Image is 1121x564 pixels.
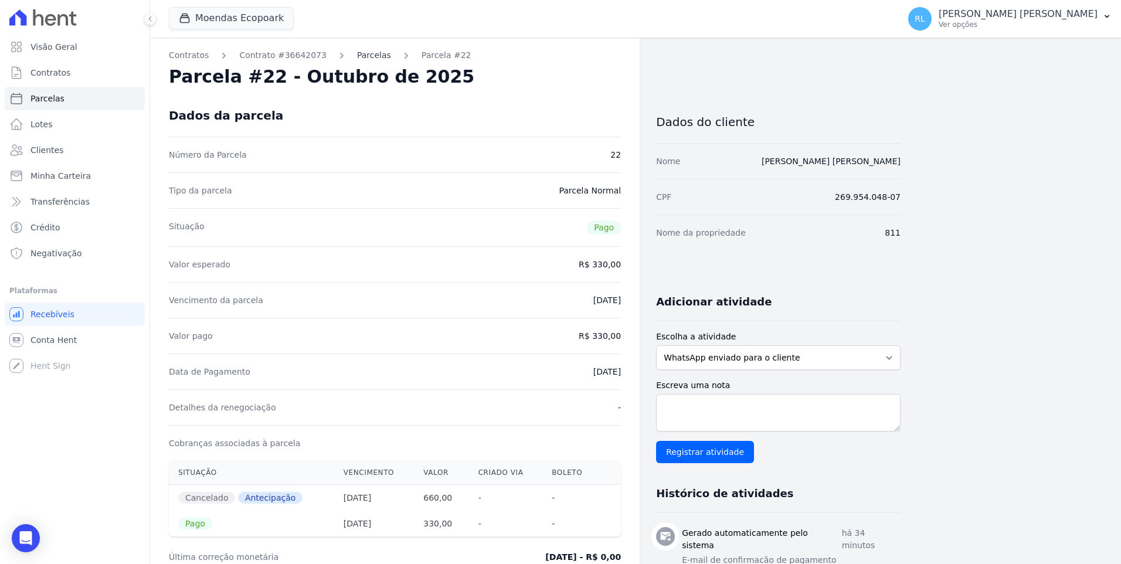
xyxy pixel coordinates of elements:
[618,402,621,413] dd: -
[30,222,60,233] span: Crédito
[469,511,543,536] th: -
[593,366,621,378] dd: [DATE]
[239,49,327,62] a: Contrato #36642073
[414,461,468,485] th: Valor
[30,308,74,320] span: Recebíveis
[169,461,334,485] th: Situação
[169,220,205,235] dt: Situação
[545,551,621,563] dd: [DATE] - R$ 0,00
[656,487,793,501] h3: Histórico de atividades
[5,328,145,352] a: Conta Hent
[587,220,621,235] span: Pago
[5,190,145,213] a: Transferências
[30,93,64,104] span: Parcelas
[12,524,40,552] div: Open Intercom Messenger
[656,295,772,309] h3: Adicionar atividade
[169,402,276,413] dt: Detalhes da renegociação
[542,485,599,511] th: -
[610,149,621,161] dd: 22
[169,66,474,87] h2: Parcela #22 - Outubro de 2025
[656,155,680,167] dt: Nome
[5,216,145,239] a: Crédito
[939,20,1098,29] p: Ver opções
[30,247,82,259] span: Negativação
[30,170,91,182] span: Minha Carteira
[30,118,53,130] span: Lotes
[30,334,77,346] span: Conta Hent
[169,259,230,270] dt: Valor esperado
[169,294,263,306] dt: Vencimento da parcela
[682,527,842,552] h3: Gerado automaticamente pelo sistema
[656,115,901,129] h3: Dados do cliente
[357,49,391,62] a: Parcelas
[334,461,414,485] th: Vencimento
[5,35,145,59] a: Visão Geral
[30,144,63,156] span: Clientes
[656,441,754,463] input: Registrar atividade
[9,284,140,298] div: Plataformas
[169,49,209,62] a: Contratos
[238,492,303,504] span: Antecipação
[842,527,901,552] p: há 34 minutos
[30,196,90,208] span: Transferências
[422,49,471,62] a: Parcela #22
[5,164,145,188] a: Minha Carteira
[656,191,671,203] dt: CPF
[169,108,283,123] div: Dados da parcela
[899,2,1121,35] button: RL [PERSON_NAME] [PERSON_NAME] Ver opções
[169,551,436,563] dt: Última correção monetária
[5,113,145,136] a: Lotes
[5,303,145,326] a: Recebíveis
[5,138,145,162] a: Clientes
[656,227,746,239] dt: Nome da propriedade
[939,8,1098,20] p: [PERSON_NAME] [PERSON_NAME]
[30,41,77,53] span: Visão Geral
[835,191,901,203] dd: 269.954.048-07
[169,149,247,161] dt: Número da Parcela
[169,366,250,378] dt: Data de Pagamento
[169,7,294,29] button: Moendas Ecopoark
[469,485,543,511] th: -
[885,227,901,239] dd: 811
[542,461,599,485] th: Boleto
[5,87,145,110] a: Parcelas
[542,511,599,536] th: -
[169,49,621,62] nav: Breadcrumb
[915,15,925,23] span: RL
[656,379,901,392] label: Escreva uma nota
[593,294,621,306] dd: [DATE]
[469,461,543,485] th: Criado via
[169,330,213,342] dt: Valor pago
[334,511,414,536] th: [DATE]
[178,518,212,529] span: Pago
[30,67,70,79] span: Contratos
[178,492,235,504] span: Cancelado
[762,157,901,166] a: [PERSON_NAME] [PERSON_NAME]
[5,61,145,84] a: Contratos
[656,331,901,343] label: Escolha a atividade
[579,259,621,270] dd: R$ 330,00
[579,330,621,342] dd: R$ 330,00
[5,242,145,265] a: Negativação
[169,185,232,196] dt: Tipo da parcela
[334,485,414,511] th: [DATE]
[414,511,468,536] th: 330,00
[414,485,468,511] th: 660,00
[169,437,300,449] dt: Cobranças associadas à parcela
[559,185,621,196] dd: Parcela Normal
